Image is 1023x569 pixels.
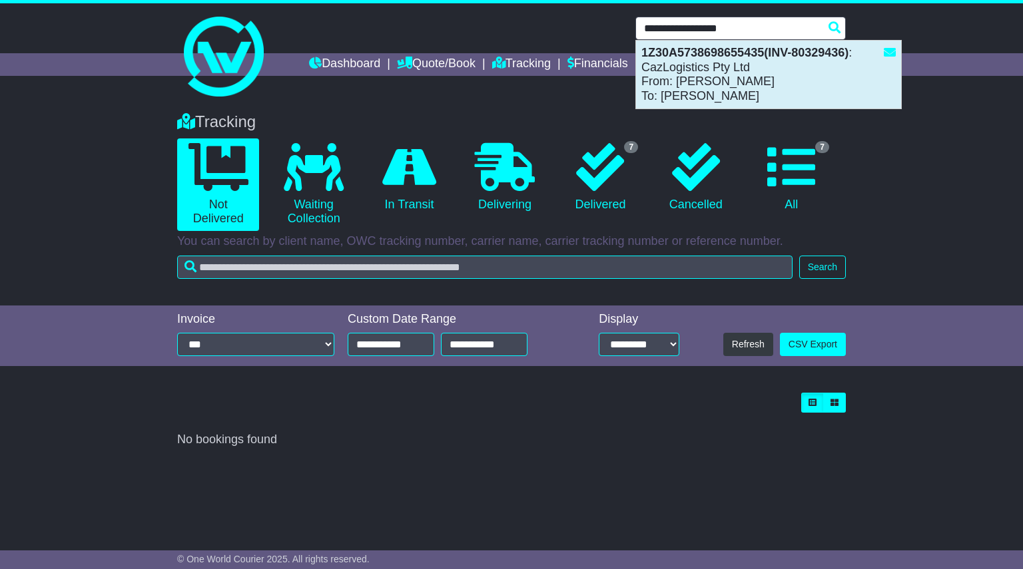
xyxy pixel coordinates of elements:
div: Tracking [170,112,852,132]
strong: 1Z30A5738698655435(INV-80329436) [641,46,849,59]
a: 7 All [751,138,833,217]
a: Waiting Collection [272,138,354,231]
div: Custom Date Range [348,312,561,327]
a: Not Delivered [177,138,259,231]
button: Refresh [723,333,773,356]
a: Tracking [492,53,551,76]
div: Display [599,312,679,327]
a: CSV Export [780,333,846,356]
div: : CazLogistics Pty Ltd From: [PERSON_NAME] To: [PERSON_NAME] [636,41,901,108]
p: You can search by client name, OWC tracking number, carrier name, carrier tracking number or refe... [177,234,846,249]
div: Invoice [177,312,334,327]
a: Delivering [464,138,545,217]
span: 7 [815,141,829,153]
a: Dashboard [309,53,380,76]
a: Cancelled [655,138,737,217]
button: Search [799,256,846,279]
a: 7 Delivered [559,138,641,217]
span: © One World Courier 2025. All rights reserved. [177,554,370,564]
a: Quote/Book [397,53,476,76]
a: Financials [567,53,628,76]
a: In Transit [368,138,450,217]
div: No bookings found [177,433,846,447]
span: 7 [624,141,638,153]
